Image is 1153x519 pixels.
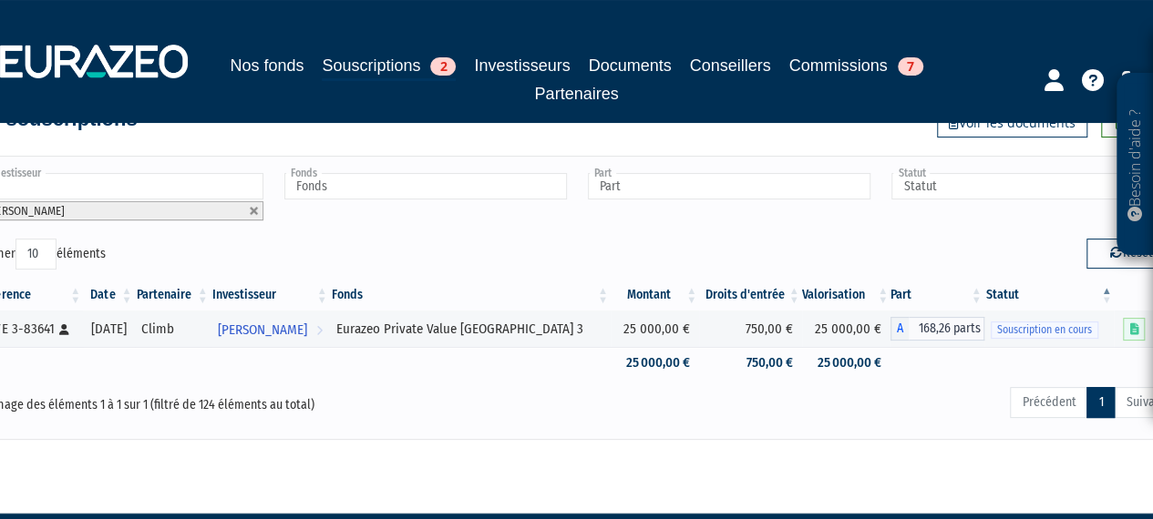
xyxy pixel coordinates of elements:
[322,53,456,81] a: Souscriptions2
[699,347,801,379] td: 750,00 €
[991,321,1098,339] span: Souscription en cours
[890,280,984,310] th: Part: activer pour trier la colonne par ordre croissant
[534,81,618,107] a: Partenaires
[15,239,57,270] select: Afficheréléments
[699,280,801,310] th: Droits d'entrée: activer pour trier la colonne par ordre croissant
[898,57,923,76] span: 7
[1086,387,1115,418] a: 1
[802,310,890,347] td: 25 000,00 €
[909,317,984,341] span: 168,26 parts
[890,317,909,341] span: A
[430,57,456,76] span: 2
[89,320,128,339] div: [DATE]
[984,280,1115,310] th: Statut : activer pour trier la colonne par ordre d&eacute;croissant
[802,347,890,379] td: 25 000,00 €
[211,280,330,310] th: Investisseur: activer pour trier la colonne par ordre croissant
[611,347,699,379] td: 25 000,00 €
[211,310,330,347] a: [PERSON_NAME]
[316,313,323,347] i: Voir l'investisseur
[1125,83,1146,247] p: Besoin d'aide ?
[589,53,672,78] a: Documents
[336,320,604,339] div: Eurazeo Private Value [GEOGRAPHIC_DATA] 3
[218,313,307,347] span: [PERSON_NAME]
[83,280,134,310] th: Date: activer pour trier la colonne par ordre croissant
[474,53,570,78] a: Investisseurs
[135,280,211,310] th: Partenaire: activer pour trier la colonne par ordre croissant
[937,108,1087,137] a: Voir les documents
[690,53,771,78] a: Conseillers
[230,53,304,78] a: Nos fonds
[135,310,211,347] td: Climb
[802,280,890,310] th: Valorisation: activer pour trier la colonne par ordre croissant
[611,280,699,310] th: Montant: activer pour trier la colonne par ordre croissant
[890,317,984,341] div: A - Eurazeo Private Value Europe 3
[699,310,801,347] td: 750,00 €
[330,280,611,310] th: Fonds: activer pour trier la colonne par ordre croissant
[59,324,69,335] i: [Français] Personne physique
[611,310,699,347] td: 25 000,00 €
[789,53,923,78] a: Commissions7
